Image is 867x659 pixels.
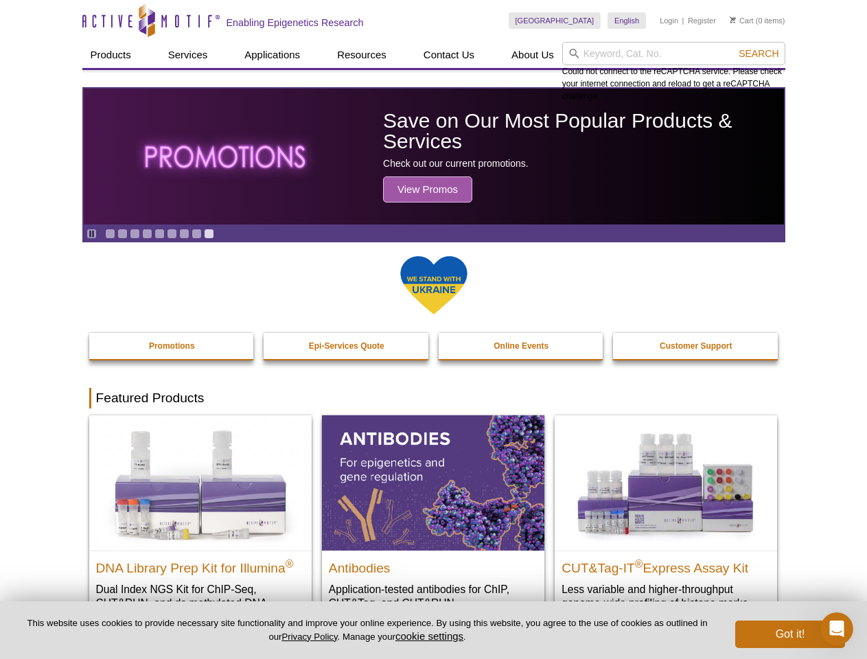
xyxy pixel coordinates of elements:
h2: Antibodies [329,555,537,575]
a: Go to slide 3 [130,229,140,239]
a: Epi-Services Quote [264,333,430,359]
a: DNA Library Prep Kit for Illumina DNA Library Prep Kit for Illumina® Dual Index NGS Kit for ChIP-... [89,415,312,637]
li: | [682,12,684,29]
strong: Online Events [494,341,548,351]
a: English [608,12,646,29]
a: Services [160,42,216,68]
p: Check out our current promotions. [383,157,776,170]
a: Toggle autoplay [86,229,97,239]
a: Go to slide 6 [167,229,177,239]
h2: DNA Library Prep Kit for Illumina [96,555,305,575]
h2: Enabling Epigenetics Research [227,16,364,29]
h2: Featured Products [89,388,778,408]
sup: ® [635,557,643,569]
div: Could not connect to the reCAPTCHA service. Please check your internet connection and reload to g... [562,42,785,102]
p: Application-tested antibodies for ChIP, CUT&Tag, and CUT&RUN. [329,582,537,610]
span: View Promos [383,176,472,203]
a: Promotions [89,333,255,359]
li: (0 items) [730,12,785,29]
a: Online Events [439,333,605,359]
a: Go to slide 1 [105,229,115,239]
button: cookie settings [395,630,463,642]
a: Products [82,42,139,68]
a: Go to slide 7 [179,229,189,239]
img: All Antibodies [322,415,544,550]
strong: Epi-Services Quote [309,341,384,351]
button: Got it! [735,621,845,648]
a: [GEOGRAPHIC_DATA] [509,12,601,29]
a: Go to slide 8 [192,229,202,239]
img: Your Cart [730,16,736,23]
img: The word promotions written in all caps with a glowing effect [136,122,317,192]
a: Go to slide 9 [204,229,214,239]
a: All Antibodies Antibodies Application-tested antibodies for ChIP, CUT&Tag, and CUT&RUN. [322,415,544,623]
a: Customer Support [613,333,779,359]
a: Resources [329,42,395,68]
a: Login [660,16,678,25]
h2: Save on Our Most Popular Products & Services [383,111,776,152]
a: Go to slide 4 [142,229,152,239]
strong: Customer Support [660,341,732,351]
a: Applications [236,42,308,68]
sup: ® [286,557,294,569]
a: Privacy Policy [281,632,337,642]
iframe: Intercom live chat [820,612,853,645]
a: Go to slide 2 [117,229,128,239]
img: We Stand With Ukraine [400,255,468,316]
span: Search [739,48,778,59]
h2: CUT&Tag-IT Express Assay Kit [562,555,770,575]
a: Cart [730,16,754,25]
a: Go to slide 5 [154,229,165,239]
a: Register [688,16,716,25]
a: CUT&Tag-IT® Express Assay Kit CUT&Tag-IT®Express Assay Kit Less variable and higher-throughput ge... [555,415,777,623]
p: Less variable and higher-throughput genome-wide profiling of histone marks​. [562,582,770,610]
a: Contact Us [415,42,483,68]
input: Keyword, Cat. No. [562,42,785,65]
img: DNA Library Prep Kit for Illumina [89,415,312,550]
p: This website uses cookies to provide necessary site functionality and improve your online experie... [22,617,713,643]
a: The word promotions written in all caps with a glowing effect Save on Our Most Popular Products &... [84,89,784,224]
p: Dual Index NGS Kit for ChIP-Seq, CUT&RUN, and ds methylated DNA assays. [96,582,305,624]
article: Save on Our Most Popular Products & Services [84,89,784,224]
strong: Promotions [149,341,195,351]
button: Search [735,47,783,60]
img: CUT&Tag-IT® Express Assay Kit [555,415,777,550]
a: About Us [503,42,562,68]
